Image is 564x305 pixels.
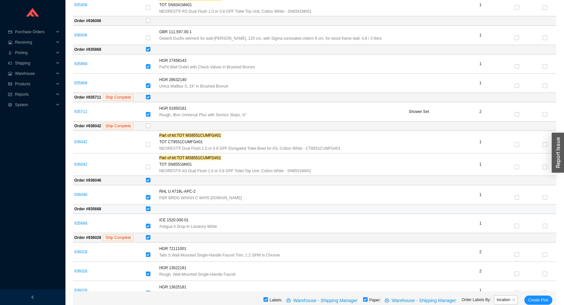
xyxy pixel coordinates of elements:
[103,94,134,101] span: Ship Complete
[8,103,12,107] span: setting
[159,271,235,278] span: Rough, Wall-Mounted Single-Handle Faucet
[460,214,500,233] td: 1
[74,62,87,66] a: 935868
[74,178,101,183] strong: Order # 936046
[103,234,134,241] span: Ship Complete
[159,57,186,64] span: HGR 27458143
[159,217,189,223] span: ICE 1520.000.01
[74,207,101,211] strong: Order # 935668
[74,162,87,167] a: 936042
[159,83,228,90] span: Unica Wallbar S, 24" in Brushed Bronze
[15,68,54,79] span: Warehouse
[15,79,54,89] span: Products
[460,54,500,74] td: 1
[15,100,54,110] span: System
[460,131,500,153] td: 1
[460,26,500,45] td: 1
[460,74,500,93] td: 1
[74,269,87,273] a: 936028
[293,297,358,304] span: Warehouse - Shipping Manager
[74,81,87,85] a: 935868
[282,296,363,305] button: printerWarehouse - Shipping Manager
[159,133,221,138] mark: Part of kit: TOT MS8551CUMFG#01
[159,223,217,230] span: Antigua II Drop-In Lavatory White
[74,33,87,37] a: 936006
[159,252,280,258] span: Talis S Wall-Mounted Single-Handle Faucet Trim, 1.2 GPM in Chrome
[8,82,12,86] span: read
[74,192,87,197] a: 936046
[159,145,341,152] span: NEOREST® Dual Flush 1.0 or 0.8 GPF Elongated Toilet Bowl for AS, Cotton White - CT8551CUMFG#01
[159,161,192,168] span: TOT SN8551M#01
[74,221,87,226] a: 935668
[159,284,186,290] span: HGR 13625181
[159,112,247,118] span: Rough, iBox Universal Plus with Service Stops, ¾"
[159,76,186,83] span: HGR 28632140
[8,92,12,96] span: fund
[524,296,552,305] button: Create Pick
[74,250,87,254] a: 936028
[159,139,203,145] span: TOT CT8551CUMFG#01
[460,102,500,121] td: 2
[381,296,461,305] button: printerWarehouse - Shipping Manager
[159,168,311,174] span: NEOREST® AS Dual Flush 1.0 or 0.8 GPF Toilet Top Unit, Cotton White - SN8551M#01
[159,8,312,15] span: NEOREST® RS Dual Flush 1.0 or 0.8 GPF Toilet Top Unit, Cotton White - SN8341M#01
[392,297,456,304] span: Warehouse - Shipping Manager
[74,47,101,52] strong: Order # 935868
[528,297,548,303] span: Create Pick
[460,153,500,176] td: 1
[15,48,54,58] span: Picking
[461,295,494,304] label: Order Labels By
[159,2,192,8] span: TOT SN8341M#01
[407,102,460,121] td: Shower Set
[74,95,101,100] strong: Order # 935711
[159,265,186,271] span: HGR 13622181
[103,123,134,129] span: Ship Complete
[74,109,87,114] a: 935711
[159,245,186,252] span: HGR 72111001
[159,35,382,42] span: Geberit Duofix element for wall-[PERSON_NAME], 120 cm, with Sigma concealed cistern 8 cm, for woo...
[385,298,390,303] span: printer
[460,243,500,262] td: 2
[497,296,515,304] span: location
[460,185,500,204] td: 1
[74,235,101,240] strong: Order # 936028
[159,188,196,195] span: RHL U.4719L-APC-2
[15,27,54,37] span: Purchase Orders
[159,64,255,70] span: FixFit Wall Outlet with Check Valves in Brushed Bronze
[74,19,101,23] strong: Order # 936006
[8,30,12,34] span: credit-card
[15,37,54,48] span: Receiving
[159,29,191,35] span: GBR 111.597.00.1
[74,3,87,7] a: 935458
[159,195,242,201] span: P&R BRDG W/HGH C W/HS [DOMAIN_NAME]
[286,298,292,303] span: printer
[74,140,87,144] a: 936042
[460,262,500,281] td: 2
[159,156,221,160] mark: Part of kit: TOT MS8551CUMFG#01
[74,124,101,128] strong: Order # 936042
[15,89,54,100] span: Reports
[15,58,54,68] span: Shipping
[159,105,186,112] span: HGR 01850181
[31,295,35,299] span: left
[460,281,500,300] td: 1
